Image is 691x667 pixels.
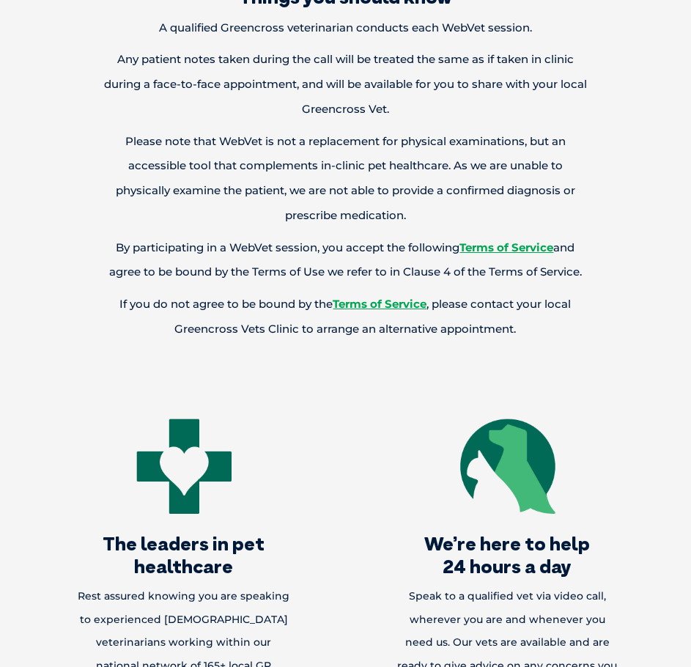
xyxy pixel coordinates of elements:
[86,129,604,228] p: Please note that WebVet is not a replacement for physical examinations, but an accessible tool th...
[86,47,604,121] p: Any patient notes taken during the call will be treated the same as if taken in clinic during a f...
[459,240,553,254] a: Terms of Service
[59,532,308,578] h2: The leaders in pet healthcare
[333,297,426,311] a: Terms of Service
[86,292,604,342] p: If you do not agree to be bound by the , please contact your local Greencross Vets Clinic to arra...
[86,235,604,285] p: By participating in a WebVet session, you accept the following and agree to be bound by the Terms...
[383,532,632,578] h2: We’re here to help 24 hours a day
[86,15,604,40] p: A qualified Greencross veterinarian conducts each WebVet session.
